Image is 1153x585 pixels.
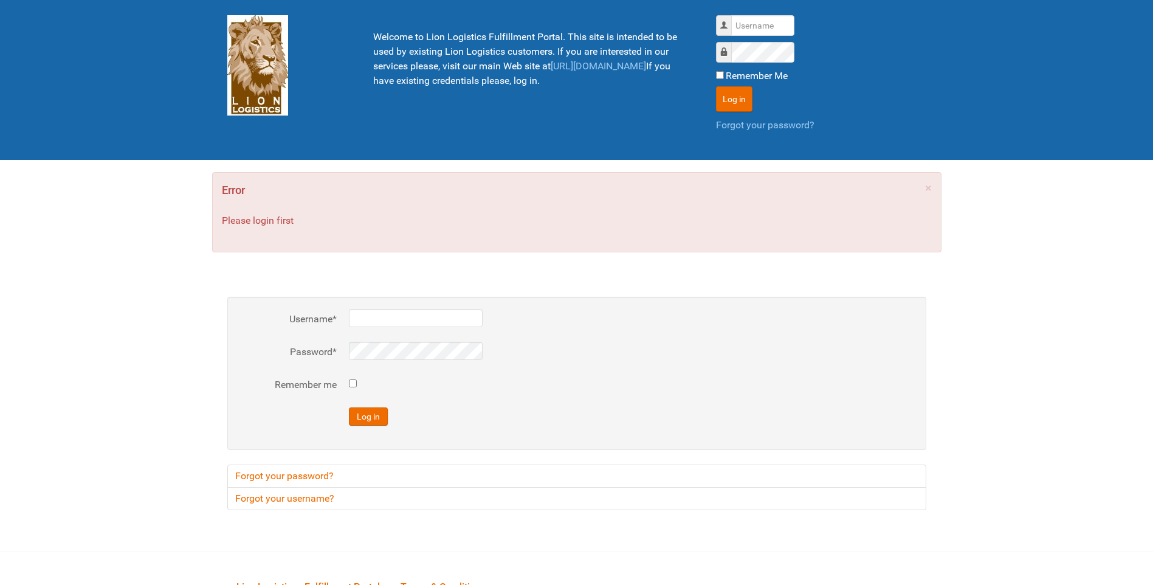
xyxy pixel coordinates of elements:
[239,345,337,359] label: Password
[227,15,288,116] img: Lion Logistics
[551,60,646,72] a: [URL][DOMAIN_NAME]
[716,119,814,131] a: Forgot your password?
[227,59,288,71] a: Lion Logistics
[227,487,926,510] a: Forgot your username?
[373,30,686,88] p: Welcome to Lion Logistics Fulfillment Portal. This site is intended to be used by existing Lion L...
[227,465,926,488] a: Forgot your password?
[716,86,752,112] button: Log in
[239,378,337,392] label: Remember me
[726,69,788,83] label: Remember Me
[222,213,932,228] p: Please login first
[731,15,794,36] input: Username
[349,407,388,426] button: Log in
[222,182,932,199] h4: Error
[925,182,932,194] a: ×
[239,312,337,327] label: Username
